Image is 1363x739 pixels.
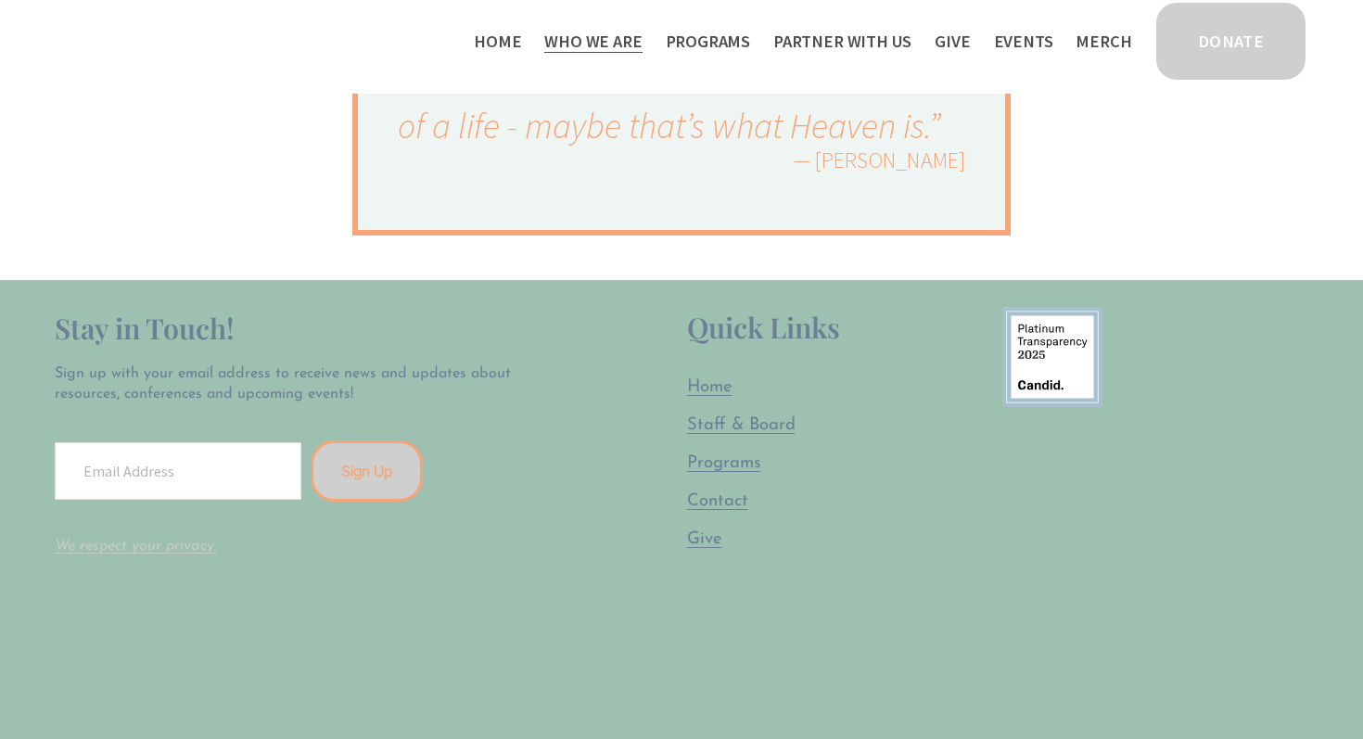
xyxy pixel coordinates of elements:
span: Quick Links [687,308,840,346]
a: Merch [1076,26,1131,57]
img: 9878580 [1002,307,1102,407]
a: folder dropdown [544,26,642,57]
button: Sign Up [311,440,423,502]
a: folder dropdown [773,26,911,57]
a: Programs [687,452,761,476]
input: Email Address [55,442,301,500]
h2: Stay in Touch! [55,307,571,349]
figcaption: — [PERSON_NAME] [398,148,966,172]
span: Who We Are [544,28,642,56]
a: Give [935,26,970,57]
a: folder dropdown [666,26,751,57]
span: Sign Up [341,462,392,480]
span: Give [687,530,722,548]
a: Contact [687,490,748,514]
span: Programs [687,454,761,472]
span: Programs [666,28,751,56]
a: Events [994,26,1053,57]
a: We respect your privacy. [55,539,217,554]
span: Home [687,378,732,396]
p: Sign up with your email address to receive news and updates about resources, conferences and upco... [55,363,571,405]
a: Staff & Board [687,414,796,438]
span: Partner With Us [773,28,911,56]
span: Staff & Board [687,416,796,434]
a: Home [687,376,732,400]
span: “ [398,58,410,102]
a: Give [687,528,722,552]
blockquote: The connections we make in the course of a life - maybe that’s what Heaven is. [398,57,966,149]
span: Contact [687,492,748,510]
span: ” [928,104,940,147]
a: Home [474,26,521,57]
